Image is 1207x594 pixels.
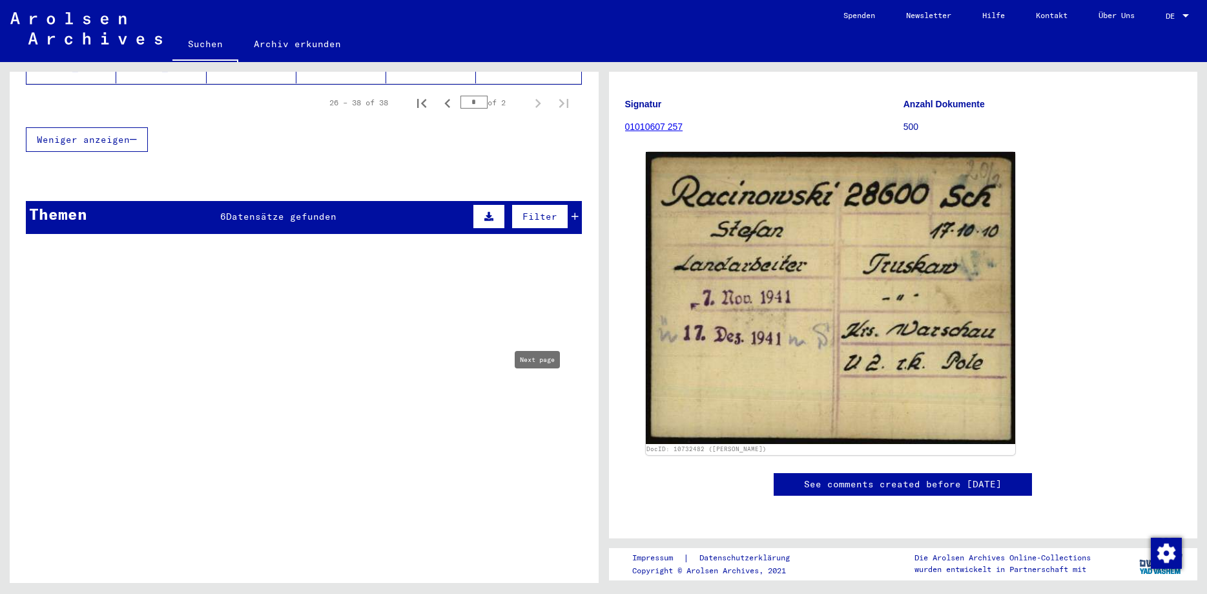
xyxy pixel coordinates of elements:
[226,211,336,222] span: Datensätze gefunden
[1166,12,1180,21] span: DE
[522,211,557,222] span: Filter
[914,564,1091,575] p: wurden entwickelt in Partnerschaft mit
[511,204,568,229] button: Filter
[632,551,805,565] div: |
[625,122,683,132] a: 01010607 257
[460,96,525,109] div: of 2
[646,445,767,452] a: DocID: 10732482 ([PERSON_NAME])
[632,551,683,565] a: Impressum
[525,90,551,116] button: Next page
[10,12,162,45] img: Arolsen_neg.svg
[1150,537,1181,568] div: Zustimmung ändern
[329,97,388,109] div: 26 – 38 of 38
[409,90,435,116] button: First page
[632,565,805,577] p: Copyright © Arolsen Archives, 2021
[903,99,985,109] b: Anzahl Dokumente
[689,551,805,565] a: Datenschutzerklärung
[29,202,87,226] div: Themen
[1137,547,1185,580] img: yv_logo.png
[551,90,577,116] button: Last page
[220,211,226,222] span: 6
[26,127,148,152] button: Weniger anzeigen
[1151,538,1182,569] img: Zustimmung ändern
[903,120,1181,134] p: 500
[804,478,1002,491] a: See comments created before [DATE]
[435,90,460,116] button: Previous page
[37,134,130,145] span: Weniger anzeigen
[646,152,1016,444] img: 001.jpg
[914,552,1091,564] p: Die Arolsen Archives Online-Collections
[172,28,238,62] a: Suchen
[238,28,356,59] a: Archiv erkunden
[625,99,662,109] b: Signatur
